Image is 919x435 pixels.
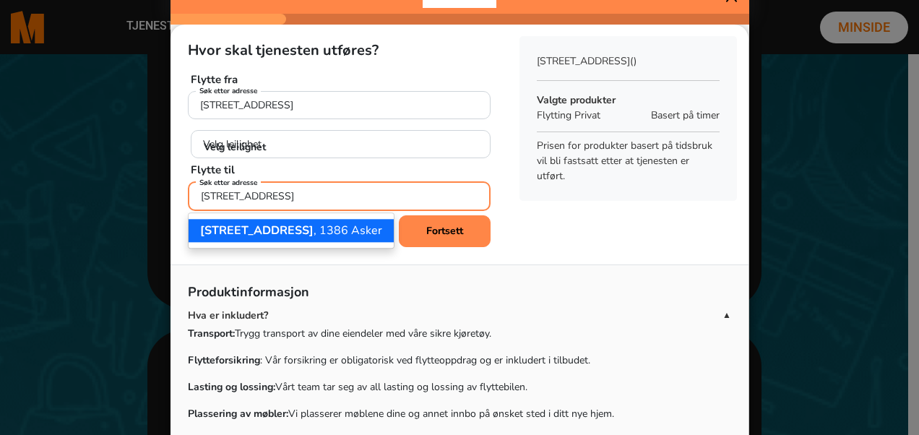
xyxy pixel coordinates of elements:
p: Trygg transport av dine eiendeler med våre sikre kjøretøy. [188,326,731,341]
b: Flytte fra [191,72,238,87]
p: Vi plasserer møblene dine og annet innbo på ønsket sted i ditt nye hjem. [188,406,731,421]
h5: Hvor skal tjenesten utføres? [188,42,491,59]
strong: Lasting og lossing: [188,380,275,394]
p: Prisen for produkter basert på tidsbruk vil bli fastsatt etter at tjenesten er utført. [537,138,720,184]
p: Vårt team tar seg av all lasting og lossing av flyttebilen. [188,379,731,395]
p: [STREET_ADDRESS] [537,53,720,69]
button: Fortsett [399,215,491,247]
input: Søk... [188,181,491,211]
label: Søk etter adresse [196,85,261,96]
b: Valgte produkter [537,93,616,107]
p: : Vår forsikring er obligatorisk ved flytteoppdrag og er inkludert i tilbudet. [188,353,731,368]
span: () [630,54,637,68]
p: Flytting Privat [537,108,644,123]
input: Søk... [188,91,491,119]
strong: Flytteforsikring [188,353,260,367]
b: Fortsett [426,224,463,238]
strong: Transport: [188,327,235,340]
p: Hva er inkludert? [188,308,722,323]
b: Flytte til [191,163,235,177]
ngb-highlight: , 1386 Asker [200,223,382,238]
strong: Plassering av møbler: [188,407,288,421]
p: Produktinformasjon [188,283,731,308]
span: Basert på timer [651,108,720,123]
span: ▲ [722,309,731,322]
span: [STREET_ADDRESS] [200,223,314,238]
